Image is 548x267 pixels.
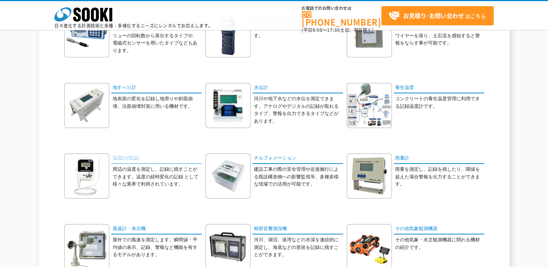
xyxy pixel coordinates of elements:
p: 屋外での風速を測定します。瞬間値・平均値の表示、記録、警報など機能を有するモデルがあります。 [113,236,202,259]
span: お電話でのお問い合わせは [302,6,381,10]
a: お見積り･お問い合わせはこちら [381,6,494,25]
p: 河川や地下水などの水位を測定できます。アナログやデジタルの記録が取れるタイプ、警報を出力できるタイプなどがあります。 [254,95,343,125]
strong: お見積り･お問い合わせ [403,11,464,20]
p: その他気象・水文観測機器に関わる機材の紹介です。 [395,236,484,251]
img: 露点計・結露計 [205,12,251,58]
span: はこちら [389,10,486,21]
img: 養生温度 [347,83,392,128]
a: 温度計(気温) [111,153,202,164]
p: 河川、湖沼、港湾などの水深を連続的に測定し、海底などの形状を記録に残すことができます。 [254,236,343,259]
p: 周辺の温度を測定し、記録に残すことができます。温度の経時変化の記録 として様々な業界で利用されています。 [113,166,202,188]
img: 土石流 [347,12,392,58]
img: チルフォメーション [205,153,251,199]
img: 雨量計 [347,153,392,199]
p: 雨量を測定し、記録を残したり、閾値を超えた場合警報を出力することができます。 [395,166,484,188]
p: 日々進化する計測技術と多種・多様化するニーズにレンタルでお応えします。 [54,24,213,28]
p: 建設工事の際の安全管理や近接施行による既設構造物への影響監視等、多種多様な現場での活用が可能です。 [254,166,343,188]
a: 地すべり計 [111,83,202,93]
a: 水位計 [252,83,343,93]
a: [PHONE_NUMBER] [302,11,381,26]
img: 温度計(気温) [64,153,109,199]
p: 地表面の変化を記録し地滑りや斜面崩壊、法面崩壊対策に用いる機材です。 [113,95,202,110]
img: 流速計 [64,12,109,58]
a: その他気象観測機器 [394,224,484,234]
p: 河川や水路の流速を測定できます。スクリューの回転数から算出するタイプや、電磁式センサーを用いたタイプなどもあります。 [113,25,202,55]
a: 風速計・表示機 [111,224,202,234]
a: チルフォメーション [252,153,343,164]
a: 雨量計 [394,153,484,164]
p: 土石流が発生しそうな場所へあらかじめワイヤーを張り、土石流を感知すると警報をならす事が可能です。 [395,25,484,47]
span: 8:50 [313,27,323,33]
p: コンクリートの養生温度管理に利用できる記録温度計です。 [395,95,484,110]
span: 17:30 [327,27,340,33]
a: 養生温度 [394,83,484,93]
img: 地すべり計 [64,83,109,128]
a: 精密音響測深機 [252,224,343,234]
img: 水位計 [205,83,251,128]
span: (平日 ～ 土日、祝日除く) [302,27,373,33]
